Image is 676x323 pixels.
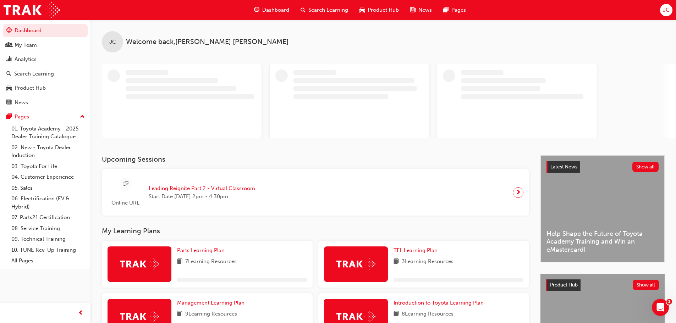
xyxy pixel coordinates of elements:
[6,100,12,106] span: news-icon
[394,310,399,319] span: book-icon
[149,193,255,201] span: Start Date: [DATE] 2pm - 4:30pm
[550,164,577,170] span: Latest News
[6,114,12,120] span: pages-icon
[546,161,659,173] a: Latest NewsShow all
[663,6,670,14] span: JC
[368,6,399,14] span: Product Hub
[4,2,60,18] img: Trak
[185,257,237,266] span: 7 Learning Resources
[6,42,12,49] span: people-icon
[516,188,521,197] span: next-icon
[632,162,659,172] button: Show all
[394,246,440,255] a: TFL Learning Plan
[3,110,88,123] button: Pages
[126,38,288,46] span: Welcome back , [PERSON_NAME] [PERSON_NAME]
[6,85,12,91] span: car-icon
[102,155,529,163] h3: Upcoming Sessions
[3,82,88,95] a: Product Hub
[177,299,247,307] a: Management Learning Plan
[9,193,88,212] a: 06. Electrification (EV & Hybrid)
[9,123,88,142] a: 01. Toyota Academy - 2025 Dealer Training Catalogue
[262,6,289,14] span: Dashboard
[336,311,375,322] img: Trak
[540,155,665,262] a: Latest NewsShow allHelp Shape the Future of Toyota Academy Training and Win an eMastercard!
[102,227,529,235] h3: My Learning Plans
[9,172,88,183] a: 04. Customer Experience
[120,311,159,322] img: Trak
[9,183,88,194] a: 05. Sales
[9,245,88,256] a: 10. TUNE Rev-Up Training
[149,184,255,193] span: Leading Reignite Part 2 - Virtual Classroom
[6,28,12,34] span: guage-icon
[666,299,672,305] span: 1
[410,6,416,15] span: news-icon
[108,175,523,210] a: Online URLLeading Reignite Part 2 - Virtual ClassroomStart Date:[DATE] 2pm - 4:30pm
[14,70,54,78] div: Search Learning
[394,300,484,306] span: Introduction to Toyota Learning Plan
[177,246,227,255] a: Parts Learning Plan
[6,56,12,63] span: chart-icon
[660,4,672,16] button: JC
[177,257,182,266] span: book-icon
[359,6,365,15] span: car-icon
[177,300,244,306] span: Management Learning Plan
[451,6,466,14] span: Pages
[438,3,472,17] a: pages-iconPages
[550,282,578,288] span: Product Hub
[394,299,487,307] a: Introduction to Toyota Learning Plan
[9,161,88,172] a: 03. Toyota For Life
[9,255,88,266] a: All Pages
[177,247,225,254] span: Parts Learning Plan
[3,23,88,110] button: DashboardMy TeamAnalyticsSearch LearningProduct HubNews
[418,6,432,14] span: News
[301,6,306,15] span: search-icon
[546,230,659,254] span: Help Shape the Future of Toyota Academy Training and Win an eMastercard!
[336,258,375,269] img: Trak
[394,247,438,254] span: TFL Learning Plan
[405,3,438,17] a: news-iconNews
[9,212,88,223] a: 07. Parts21 Certification
[3,53,88,66] a: Analytics
[308,6,348,14] span: Search Learning
[9,234,88,245] a: 09. Technical Training
[177,310,182,319] span: book-icon
[402,257,454,266] span: 3 Learning Resources
[123,180,128,189] span: sessionType_ONLINE_URL-icon
[394,257,399,266] span: book-icon
[248,3,295,17] a: guage-iconDashboard
[6,71,11,77] span: search-icon
[15,84,46,92] div: Product Hub
[546,279,659,291] a: Product HubShow all
[3,24,88,37] a: Dashboard
[15,41,37,49] div: My Team
[402,310,454,319] span: 8 Learning Resources
[3,67,88,80] a: Search Learning
[354,3,405,17] a: car-iconProduct Hub
[108,199,143,207] span: Online URL
[254,6,259,15] span: guage-icon
[185,310,237,319] span: 9 Learning Resources
[3,96,88,109] a: News
[9,223,88,234] a: 08. Service Training
[295,3,354,17] a: search-iconSearch Learning
[15,99,28,107] div: News
[15,113,29,121] div: Pages
[120,258,159,269] img: Trak
[633,280,659,290] button: Show all
[15,55,37,63] div: Analytics
[109,38,116,46] span: JC
[652,299,669,316] iframe: Intercom live chat
[9,142,88,161] a: 02. New - Toyota Dealer Induction
[443,6,449,15] span: pages-icon
[78,309,83,318] span: prev-icon
[80,112,85,122] span: up-icon
[3,39,88,52] a: My Team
